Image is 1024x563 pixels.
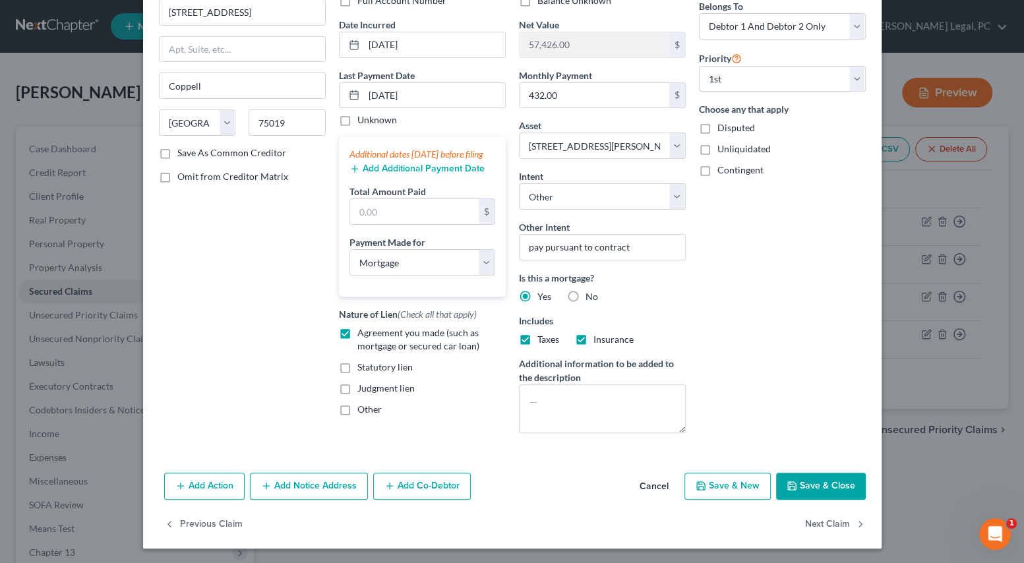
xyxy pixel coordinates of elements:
input: 0.00 [350,199,479,224]
button: Add Co-Debtor [373,473,471,500]
span: 1 [1006,518,1017,529]
span: Belongs To [699,1,743,12]
label: Includes [519,314,686,328]
input: 0.00 [520,83,669,108]
input: 0.00 [520,32,669,57]
label: Intent [519,169,543,183]
label: Other Intent [519,220,570,234]
span: Judgment lien [357,382,415,394]
span: Statutory lien [357,361,413,372]
label: Save As Common Creditor [177,146,286,160]
span: Agreement you made (such as mortgage or secured car loan) [357,327,479,351]
label: Payment Made for [349,235,425,249]
label: Monthly Payment [519,69,592,82]
label: Additional information to be added to the description [519,357,686,384]
label: Is this a mortgage? [519,271,686,285]
span: No [586,291,598,302]
span: Taxes [537,334,559,345]
input: Apt, Suite, etc... [160,37,325,62]
label: Unknown [357,113,397,127]
button: Add Action [164,473,245,500]
span: (Check all that apply) [398,309,477,320]
input: Enter zip... [249,109,326,136]
button: Add Notice Address [250,473,368,500]
span: Yes [537,291,551,302]
span: Unliquidated [717,143,771,154]
label: Priority [699,50,742,66]
input: MM/DD/YYYY [364,32,505,57]
input: MM/DD/YYYY [364,83,505,108]
button: Save & New [684,473,771,500]
div: $ [669,32,685,57]
div: Additional dates [DATE] before filing [349,148,495,161]
button: Save & Close [776,473,866,500]
div: $ [669,83,685,108]
input: Specify... [519,234,686,260]
button: Next Claim [805,510,866,538]
label: Net Value [519,18,559,32]
button: Add Additional Payment Date [349,163,485,174]
label: Date Incurred [339,18,396,32]
input: Enter city... [160,73,325,98]
label: Total Amount Paid [349,185,426,198]
button: Cancel [629,474,679,500]
label: Nature of Lien [339,307,477,321]
span: Other [357,403,382,415]
div: $ [479,199,495,224]
span: Insurance [593,334,634,345]
button: Previous Claim [164,510,243,538]
span: Contingent [717,164,764,175]
iframe: Intercom live chat [979,518,1011,550]
label: Last Payment Date [339,69,415,82]
span: Asset [519,120,541,131]
label: Choose any that apply [699,102,866,116]
span: Disputed [717,122,755,133]
span: Omit from Creditor Matrix [177,171,288,182]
